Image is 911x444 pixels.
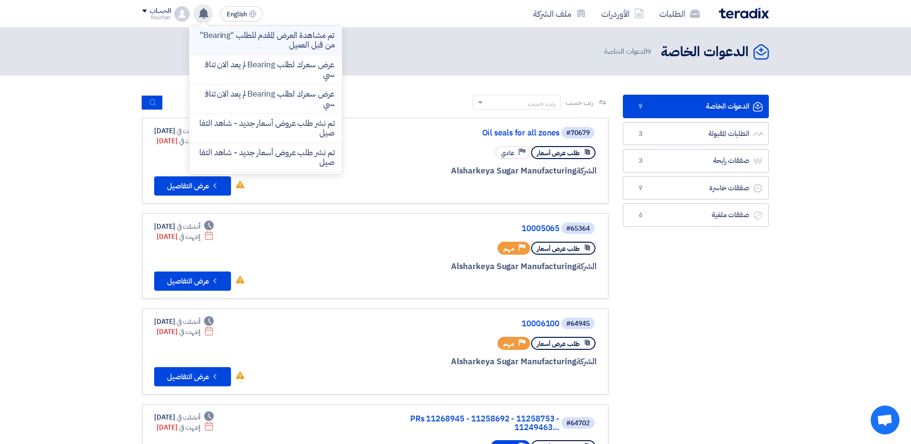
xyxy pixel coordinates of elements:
span: رتب حسب [566,98,593,108]
span: 9 [647,46,651,57]
span: 9 [635,184,646,193]
div: [DATE] [157,136,214,146]
a: صفقات خاسرة9 [623,176,769,200]
span: 3 [635,156,646,166]
span: الدعوات الخاصة [604,46,653,57]
div: [DATE] [154,222,214,232]
img: Teradix logo [719,8,769,19]
a: 10006100 [367,320,559,328]
span: طلب عرض أسعار [537,148,580,158]
div: [DATE] [157,232,214,242]
div: #70679 [566,130,590,136]
span: طلب عرض أسعار [537,244,580,253]
button: عرض التفاصيل [154,271,231,291]
a: ملف الشركة [525,2,594,25]
div: رتب حسب [528,99,556,109]
a: Oil seals for all zones [367,129,559,137]
div: [DATE] [154,412,214,422]
img: profile_test.png [174,6,190,22]
span: إنتهت في [179,327,200,337]
span: English [227,11,247,18]
div: Alsharkeya Sugar Manufacturing [365,165,596,177]
div: [DATE] [157,422,214,432]
span: 9 [635,102,646,111]
div: #64702 [566,420,590,427]
span: الشركة [576,260,597,272]
div: Open chat [871,406,899,434]
span: طلب عرض أسعار [537,339,580,348]
p: عرض سعرك لطلب Bearing لم يعد الان تنافسي [197,60,334,79]
button: عرض التفاصيل [154,176,231,196]
span: إنتهت في [179,422,200,432]
button: English [220,6,263,22]
div: Alsharkeya Sugar Manufacturing [365,356,596,368]
a: 10005065 [367,224,559,233]
a: صفقات رابحة3 [623,149,769,173]
p: تم مشاهدة العرض المقدم للطلب "Bearing" من قبل العميل [197,31,334,50]
span: إنتهت في [179,232,200,242]
span: عادي [501,148,514,158]
div: [DATE] [157,327,214,337]
span: الشركة [576,356,597,368]
input: ابحث بعنوان أو رقم الطلب [163,96,297,110]
div: Alsharkeya Sugar Manufacturing [365,260,596,273]
span: إنتهت في [179,136,200,146]
button: عرض التفاصيل [154,367,231,386]
a: PRs 11268945 - 11258692 - 11258753 - 11249463... [367,415,559,432]
a: الأوردرات [594,2,652,25]
p: تم نشر طلب عروض أسعار جديد - شاهد التفاصيل [197,119,334,138]
a: الدعوات الخاصة9 [623,95,769,118]
div: #64945 [566,321,590,327]
h2: الدعوات الخاصة [661,43,749,62]
div: [DATE] [154,317,214,327]
div: Nourhan [142,15,170,20]
div: #65364 [566,225,590,232]
a: الطلبات [652,2,707,25]
span: أنشئت في [177,222,200,232]
div: الحساب [150,7,170,15]
span: الشركة [576,165,597,177]
span: مهم [503,339,514,348]
span: أنشئت في [177,317,200,327]
a: الطلبات المقبولة3 [623,122,769,146]
span: أنشئت في [177,126,200,136]
a: صفقات ملغية6 [623,203,769,227]
p: عرض سعرك لطلب Bearing لم يعد الان تنافسي [197,89,334,109]
span: 3 [635,129,646,139]
span: أنشئت في [177,412,200,422]
span: 6 [635,210,646,220]
div: [DATE] [154,126,214,136]
p: تم نشر طلب عروض أسعار جديد - شاهد التفاصيل [197,148,334,167]
span: مهم [503,244,514,253]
